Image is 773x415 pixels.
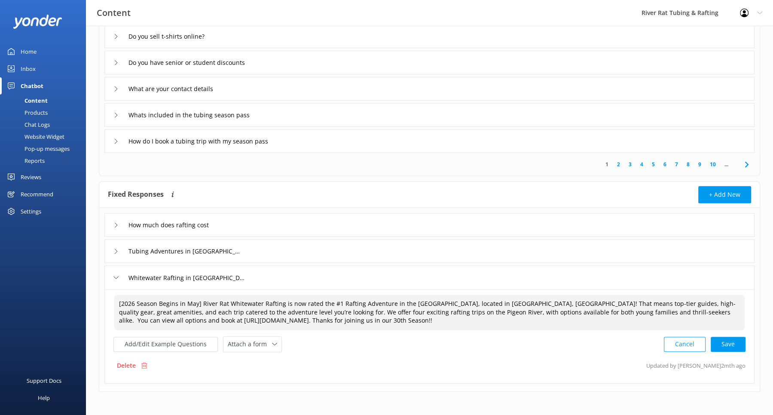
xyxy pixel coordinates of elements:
[5,95,48,107] div: Content
[21,43,37,60] div: Home
[5,119,50,131] div: Chat Logs
[5,107,86,119] a: Products
[613,160,624,168] a: 2
[664,337,706,352] button: Cancel
[5,155,86,167] a: Reports
[711,337,746,352] button: Save
[682,160,694,168] a: 8
[5,119,86,131] a: Chat Logs
[21,77,43,95] div: Chatbot
[5,107,48,119] div: Products
[659,160,671,168] a: 6
[5,95,86,107] a: Content
[21,60,36,77] div: Inbox
[601,160,613,168] a: 1
[228,339,272,349] span: Attach a form
[5,155,45,167] div: Reports
[114,295,745,330] textarea: [2026 Season Begins in May] River Rat Whitewater Rafting is now rated the #1 Rafting Adventure in...
[117,361,136,370] p: Delete
[113,337,218,352] button: Add/Edit Example Questions
[108,186,164,203] h4: Fixed Responses
[694,160,706,168] a: 9
[698,186,751,203] button: + Add New
[13,15,62,29] img: yonder-white-logo.png
[5,143,86,155] a: Pop-up messages
[21,186,53,203] div: Recommend
[27,372,61,389] div: Support Docs
[38,389,50,406] div: Help
[5,143,70,155] div: Pop-up messages
[624,160,636,168] a: 3
[5,131,64,143] div: Website Widget
[671,160,682,168] a: 7
[646,357,746,374] p: Updated by [PERSON_NAME] 2mth ago
[21,168,41,186] div: Reviews
[5,131,86,143] a: Website Widget
[720,160,733,168] span: ...
[97,6,131,20] h3: Content
[648,160,659,168] a: 5
[706,160,720,168] a: 10
[636,160,648,168] a: 4
[21,203,41,220] div: Settings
